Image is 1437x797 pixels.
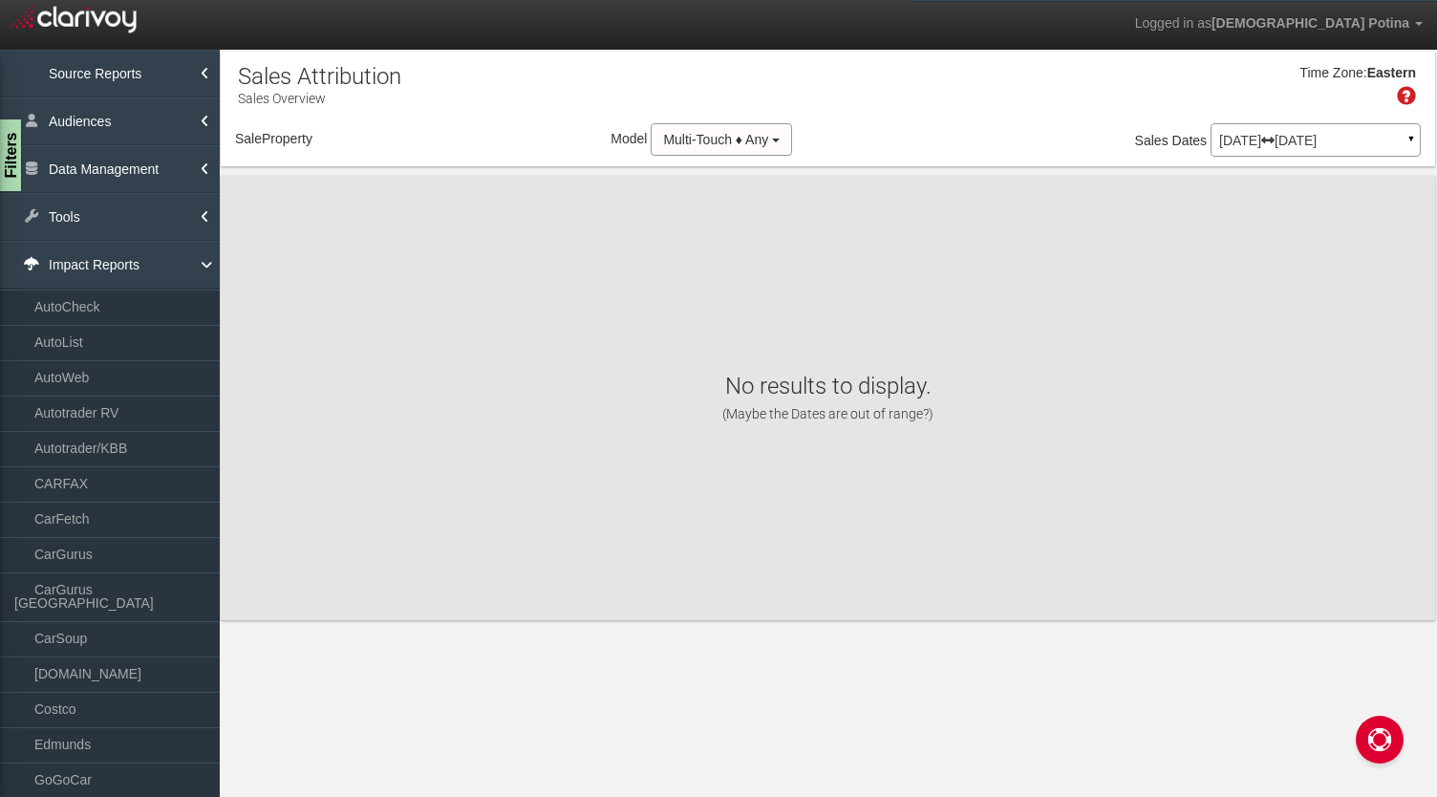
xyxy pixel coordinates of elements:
span: Logged in as [1135,15,1212,31]
span: Sales [1135,133,1169,148]
span: (Maybe the Dates are out of range?) [722,406,933,421]
div: Time Zone: [1293,64,1366,83]
h1: No results to display. [240,373,1416,423]
p: [DATE] [DATE] [1219,134,1412,147]
div: Eastern [1367,64,1416,83]
p: Sales Overview [238,83,401,108]
span: Dates [1172,133,1208,148]
span: Multi-Touch ♦ Any [663,132,768,147]
a: ▼ [1403,128,1420,159]
a: Logged in as[DEMOGRAPHIC_DATA] Potina [1121,1,1437,47]
h1: Sales Attribution [238,64,401,89]
span: Sale [235,131,262,146]
button: Multi-Touch ♦ Any [651,123,792,156]
span: [DEMOGRAPHIC_DATA] Potina [1212,15,1409,31]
